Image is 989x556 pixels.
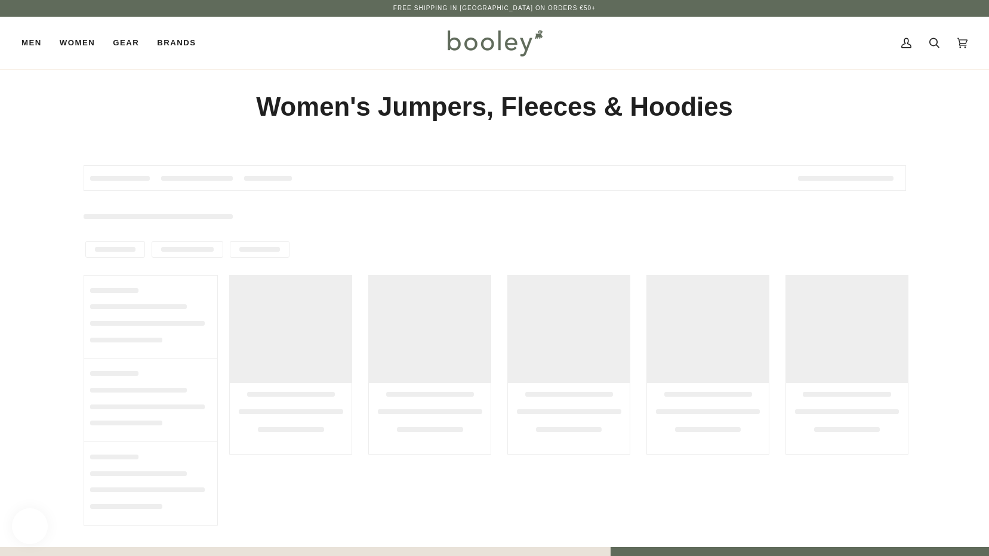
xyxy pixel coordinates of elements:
h1: Women's Jumpers, Fleeces & Hoodies [84,91,906,123]
p: Free Shipping in [GEOGRAPHIC_DATA] on Orders €50+ [393,4,596,13]
span: Men [21,37,42,49]
a: Brands [148,17,205,69]
span: Brands [157,37,196,49]
a: Women [51,17,104,69]
span: Gear [113,37,139,49]
a: Men [21,17,51,69]
iframe: Button to open loyalty program pop-up [12,508,48,544]
span: Women [60,37,95,49]
img: Booley [442,26,547,60]
a: Gear [104,17,148,69]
